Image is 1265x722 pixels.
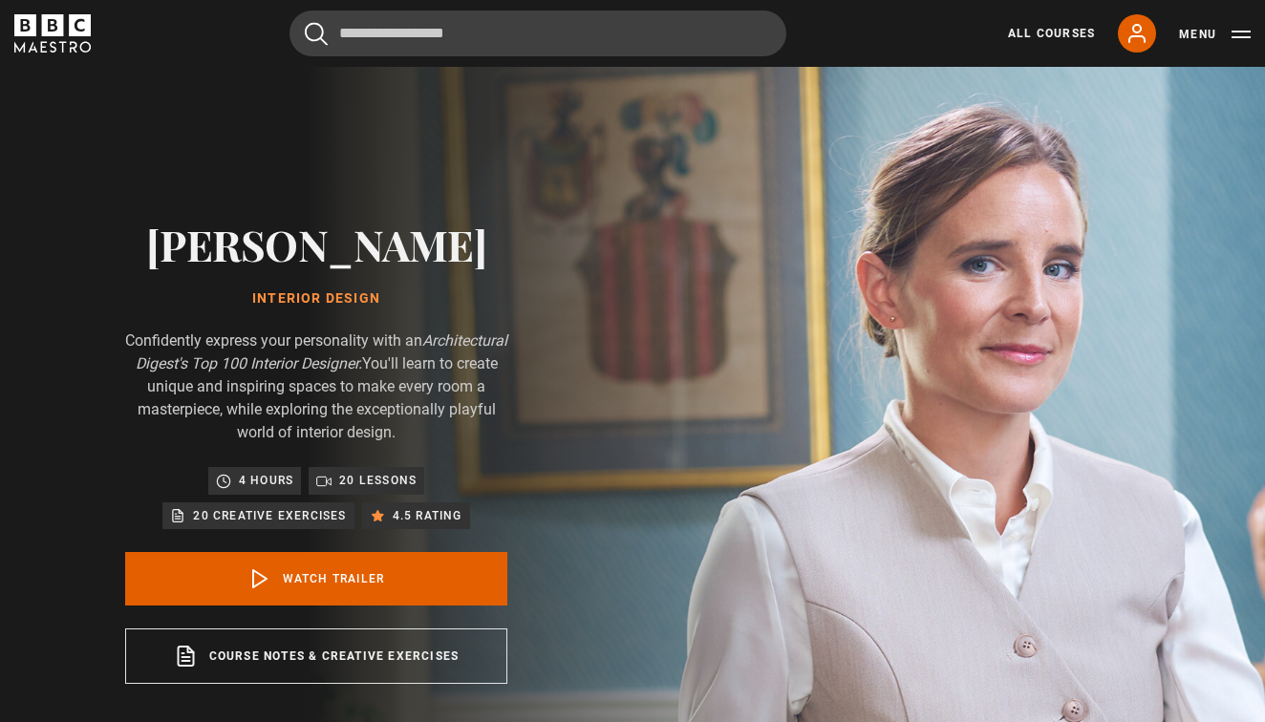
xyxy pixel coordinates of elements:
h1: Interior Design [125,291,507,307]
p: 20 creative exercises [193,506,346,525]
a: Watch Trailer [125,552,507,605]
button: Toggle navigation [1179,25,1251,44]
input: Search [289,11,786,56]
svg: BBC Maestro [14,14,91,53]
p: 4 hours [239,471,293,490]
a: All Courses [1008,25,1095,42]
a: Course notes & creative exercises [125,628,507,684]
p: Confidently express your personality with an You'll learn to create unique and inspiring spaces t... [125,329,507,444]
p: 20 lessons [339,471,417,490]
h2: [PERSON_NAME] [125,220,507,268]
p: 4.5 rating [393,506,462,525]
button: Submit the search query [305,22,328,46]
